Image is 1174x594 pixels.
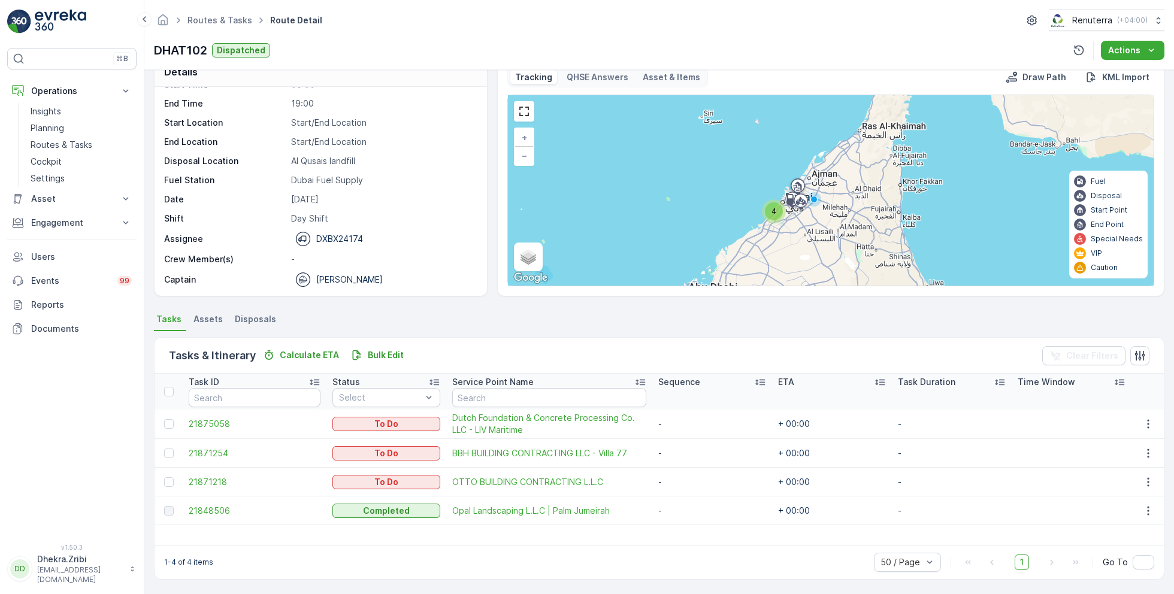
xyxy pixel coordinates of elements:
[154,41,207,59] p: DHAT102
[772,439,892,468] td: + 00:00
[116,54,128,63] p: ⌘B
[169,347,256,364] p: Tasks & Itinerary
[235,313,276,325] span: Disposals
[7,211,137,235] button: Engagement
[291,193,474,205] p: [DATE]
[452,476,646,488] a: OTTO BUILDING CONTRACTING L.L.C
[189,388,320,407] input: Search
[374,476,398,488] p: To Do
[511,270,550,286] img: Google
[291,117,474,129] p: Start/End Location
[164,448,174,458] div: Toggle Row Selected
[26,153,137,170] a: Cockpit
[515,244,541,270] a: Layers
[652,410,772,439] td: -
[258,348,344,362] button: Calculate ETA
[1091,263,1118,272] p: Caution
[164,419,174,429] div: Toggle Row Selected
[31,323,132,335] p: Documents
[452,447,646,459] a: BBH BUILDING CONTRACTING LLC - Villa 77
[10,559,29,578] div: DD
[1049,10,1164,31] button: Renuterra(+04:00)
[772,496,892,525] td: + 00:00
[189,476,320,488] span: 21871218
[762,199,786,223] div: 4
[291,253,474,265] p: -
[892,468,1012,496] td: -
[189,418,320,430] a: 21875058
[1091,177,1106,186] p: Fuel
[164,557,213,567] p: 1-4 of 4 items
[212,43,270,57] button: Dispatched
[7,553,137,584] button: DDDhekra.Zribi[EMAIL_ADDRESS][DOMAIN_NAME]
[643,71,700,83] p: Asset & Items
[31,105,61,117] p: Insights
[26,120,137,137] a: Planning
[892,439,1012,468] td: -
[1042,346,1125,365] button: Clear Filters
[187,15,252,25] a: Routes & Tasks
[363,505,410,517] p: Completed
[31,139,92,151] p: Routes & Tasks
[291,155,474,167] p: Al Qusais landfill
[1066,350,1118,362] p: Clear Filters
[7,544,137,551] span: v 1.50.3
[1091,234,1143,244] p: Special Needs
[280,349,339,361] p: Calculate ETA
[189,505,320,517] a: 21848506
[31,217,113,229] p: Engagement
[452,412,646,436] a: Dutch Foundation & Concrete Processing Co. LLC - LIV Maritime
[339,392,422,404] p: Select
[31,275,110,287] p: Events
[37,553,123,565] p: Dhekra.Zribi
[7,269,137,293] a: Events99
[778,376,794,388] p: ETA
[164,506,174,516] div: Toggle Row Selected
[31,172,65,184] p: Settings
[164,233,203,245] p: Assignee
[37,565,123,584] p: [EMAIL_ADDRESS][DOMAIN_NAME]
[7,317,137,341] a: Documents
[7,79,137,103] button: Operations
[164,174,286,186] p: Fuel Station
[332,417,440,431] button: To Do
[31,299,132,311] p: Reports
[1103,556,1128,568] span: Go To
[164,213,286,225] p: Shift
[522,150,528,160] span: −
[515,102,533,120] a: View Fullscreen
[7,10,31,34] img: logo
[7,293,137,317] a: Reports
[1091,220,1124,229] p: End Point
[291,213,474,225] p: Day Shift
[892,410,1012,439] td: -
[452,388,646,407] input: Search
[164,253,286,265] p: Crew Member(s)
[156,18,170,28] a: Homepage
[164,136,286,148] p: End Location
[189,447,320,459] a: 21871254
[658,376,700,388] p: Sequence
[31,193,113,205] p: Asset
[164,155,286,167] p: Disposal Location
[26,137,137,153] a: Routes & Tasks
[164,274,196,286] p: Captain
[316,274,383,286] p: [PERSON_NAME]
[316,233,363,245] p: DXBX24174
[508,95,1154,286] div: 0
[164,65,198,79] p: Details
[771,207,776,216] span: 4
[332,376,360,388] p: Status
[189,376,219,388] p: Task ID
[1091,191,1122,201] p: Disposal
[156,313,181,325] span: Tasks
[268,14,325,26] span: Route Detail
[898,376,955,388] p: Task Duration
[26,103,137,120] a: Insights
[1091,205,1127,215] p: Start Point
[332,504,440,518] button: Completed
[35,10,86,34] img: logo_light-DOdMpM7g.png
